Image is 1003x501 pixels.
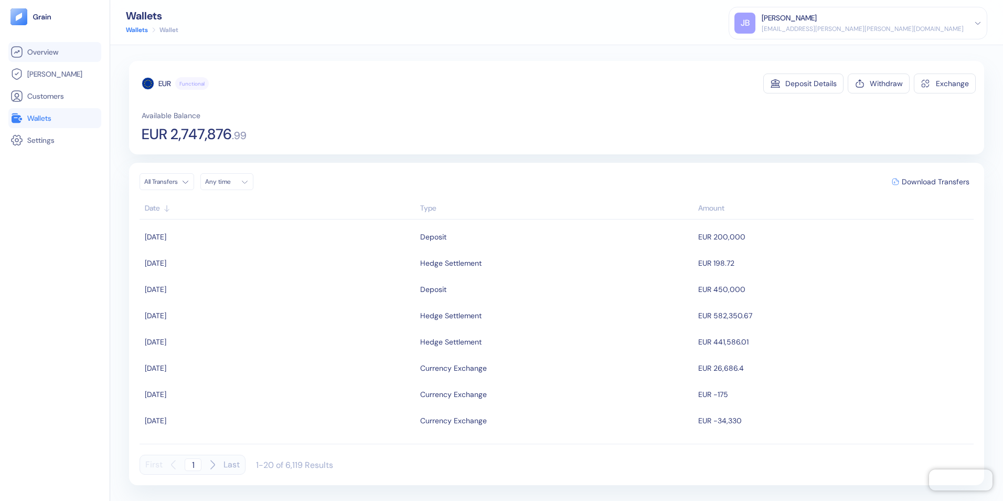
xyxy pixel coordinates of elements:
div: Deposit [420,280,446,298]
div: Any time [205,178,237,186]
button: Last [223,455,240,475]
div: JB [734,13,755,34]
span: Download Transfers [902,178,969,185]
a: Wallets [126,25,148,35]
td: [DATE] [140,250,418,276]
span: . 99 [232,130,247,141]
td: EUR 200,000 [696,224,974,250]
div: Currency Exchange [420,438,487,456]
img: logo-tablet-V2.svg [10,8,27,25]
td: [DATE] [140,276,418,302]
div: Currency Exchange [420,412,487,430]
td: EUR -4,200 [696,434,974,460]
td: [DATE] [140,329,418,355]
div: Currency Exchange [420,385,487,403]
a: Wallets [10,112,99,124]
span: EUR 2,747,876 [142,127,232,142]
img: logo [33,13,52,20]
span: [PERSON_NAME] [27,69,82,79]
iframe: Chatra live chat [929,469,993,490]
td: [DATE] [140,408,418,434]
td: [DATE] [140,302,418,329]
div: Currency Exchange [420,359,487,377]
div: Deposit [420,228,446,246]
button: Exchange [914,74,976,93]
td: [DATE] [140,434,418,460]
button: First [145,455,163,475]
td: EUR -34,330 [696,408,974,434]
a: [PERSON_NAME] [10,68,99,80]
button: Download Transfers [888,174,974,190]
td: EUR 441,586.01 [696,329,974,355]
span: Available Balance [142,110,200,121]
span: Overview [27,47,58,57]
div: Hedge Settlement [420,333,482,351]
a: Settings [10,134,99,147]
a: Customers [10,90,99,102]
div: EUR [158,78,171,89]
td: [DATE] [140,355,418,381]
td: EUR 450,000 [696,276,974,302]
span: Customers [27,91,64,101]
td: [DATE] [140,381,418,408]
div: Hedge Settlement [420,307,482,325]
div: Wallets [126,11,178,21]
button: Withdraw [848,74,910,93]
a: Overview [10,46,99,58]
div: Sort ascending [420,203,693,214]
div: Exchange [936,80,969,87]
td: EUR -175 [696,381,974,408]
td: EUR 26,686.4 [696,355,974,381]
div: [EMAIL_ADDRESS][PERSON_NAME][PERSON_NAME][DOMAIN_NAME] [762,24,964,34]
button: Any time [200,173,253,190]
span: Functional [179,80,205,88]
div: Sort ascending [145,203,415,214]
div: Withdraw [870,80,903,87]
td: [DATE] [140,224,418,250]
span: Wallets [27,113,51,123]
div: [PERSON_NAME] [762,13,817,24]
td: EUR 198.72 [696,250,974,276]
td: EUR 582,350.67 [696,302,974,329]
div: Sort descending [698,203,968,214]
div: 1-20 of 6,119 Results [256,460,333,471]
div: Hedge Settlement [420,254,482,272]
div: Deposit Details [785,80,837,87]
span: Settings [27,135,55,145]
button: Deposit Details [763,74,844,93]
